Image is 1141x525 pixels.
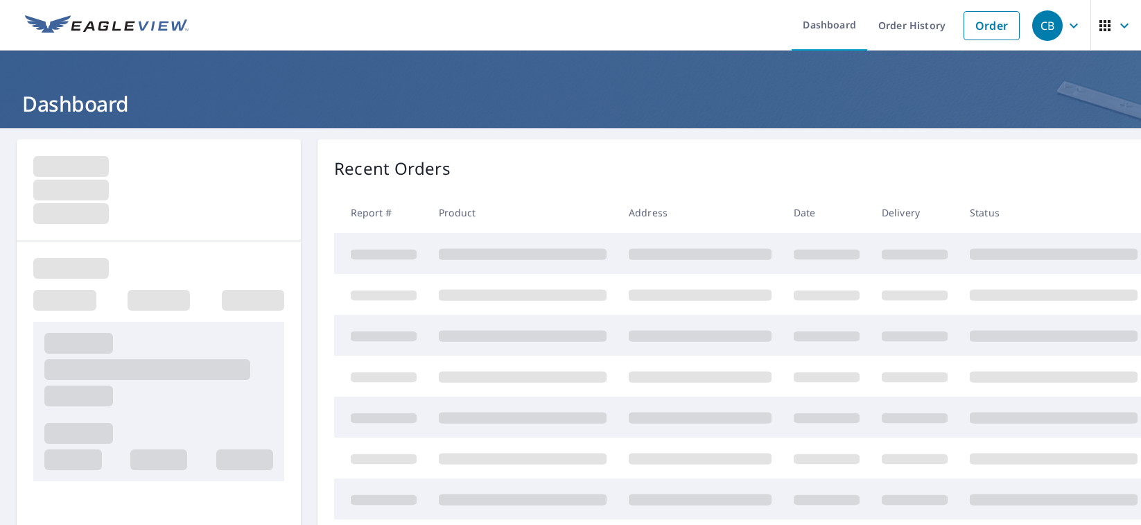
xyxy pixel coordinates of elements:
[618,192,783,233] th: Address
[783,192,871,233] th: Date
[25,15,189,36] img: EV Logo
[1032,10,1063,41] div: CB
[17,89,1124,118] h1: Dashboard
[334,192,428,233] th: Report #
[428,192,618,233] th: Product
[334,156,451,181] p: Recent Orders
[871,192,959,233] th: Delivery
[964,11,1020,40] a: Order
